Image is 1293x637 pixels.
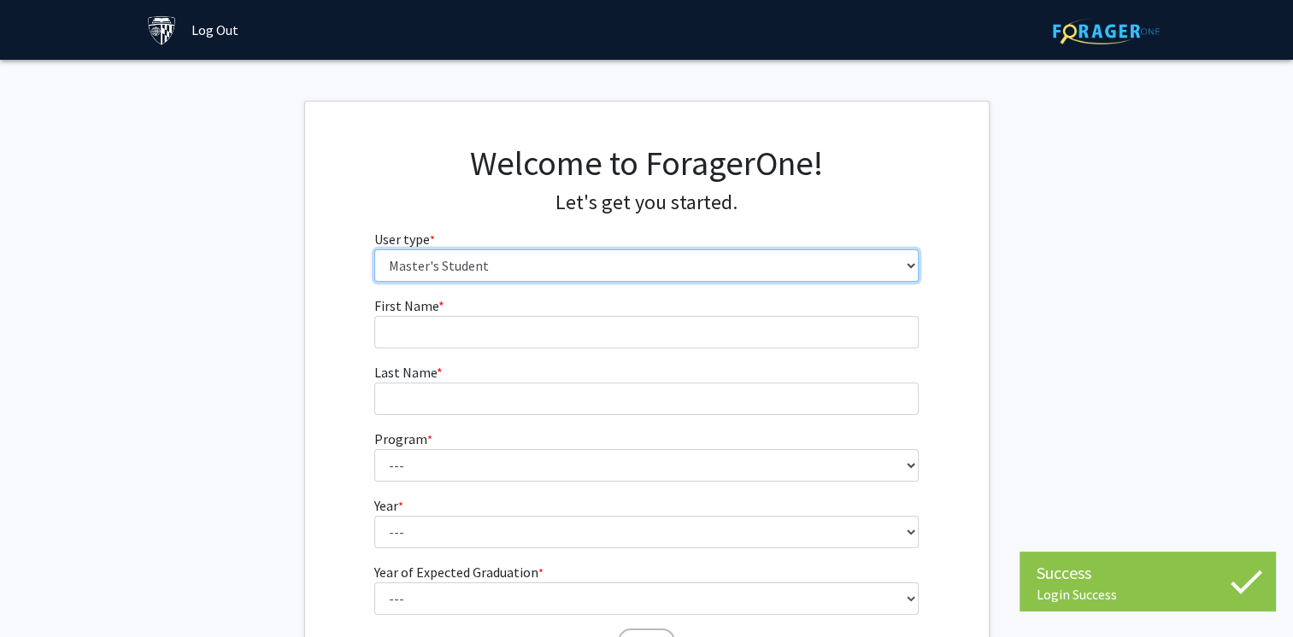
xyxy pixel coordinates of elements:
[374,429,432,449] label: Program
[374,364,437,381] span: Last Name
[374,562,544,582] label: Year of Expected Graduation
[374,190,919,215] h4: Let's get you started.
[374,297,438,314] span: First Name
[147,15,177,45] img: Johns Hopkins University Logo
[1053,18,1160,44] img: ForagerOne Logo
[1037,586,1259,603] div: Login Success
[374,143,919,184] h1: Welcome to ForagerOne!
[1037,560,1259,586] div: Success
[374,229,435,249] label: User type
[374,495,403,516] label: Year
[13,560,73,624] iframe: Chat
